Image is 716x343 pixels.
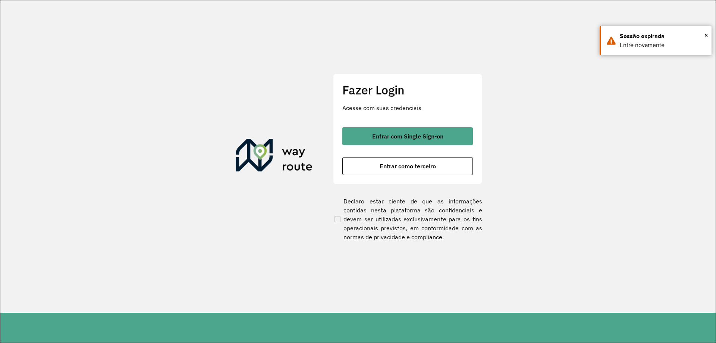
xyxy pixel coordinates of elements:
span: × [704,29,708,41]
h2: Fazer Login [342,83,473,97]
span: Entrar com Single Sign-on [372,133,443,139]
p: Acesse com suas credenciais [342,103,473,112]
button: Close [704,29,708,41]
span: Entrar como terceiro [380,163,436,169]
div: Sessão expirada [620,32,706,41]
label: Declaro estar ciente de que as informações contidas nesta plataforma são confidenciais e devem se... [333,197,482,241]
div: Entre novamente [620,41,706,50]
button: button [342,127,473,145]
button: button [342,157,473,175]
img: Roteirizador AmbevTech [236,139,313,175]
